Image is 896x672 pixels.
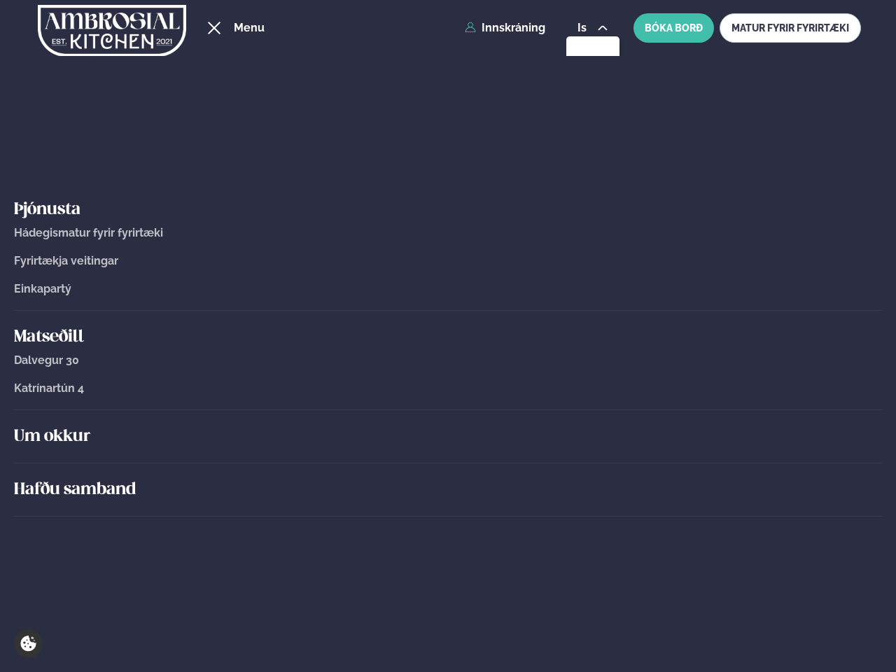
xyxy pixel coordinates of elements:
a: Einkapartý [14,283,882,295]
button: hamburger [206,20,223,36]
span: Einkapartý [14,282,71,295]
a: Hafðu samband [14,479,882,501]
a: Dalvegur 30 [14,354,882,367]
span: Katrínartún 4 [14,381,84,395]
button: is [566,22,619,34]
button: BÓKA BORÐ [633,13,714,43]
a: Matseðill [14,326,882,349]
a: Cookie settings [14,629,43,658]
a: Þjónusta [14,199,882,221]
a: MATUR FYRIR FYRIRTÆKI [720,13,861,43]
a: Fyrirtækja veitingar [14,255,882,267]
a: Hádegismatur fyrir fyrirtæki [14,227,882,239]
span: is [577,22,591,34]
img: logo [38,2,186,59]
a: Katrínartún 4 [14,382,882,395]
span: Hádegismatur fyrir fyrirtæki [14,226,163,239]
span: Fyrirtækja veitingar [14,254,118,267]
a: Innskráning [465,22,545,34]
a: Um okkur [14,426,882,448]
span: Dalvegur 30 [14,353,79,367]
